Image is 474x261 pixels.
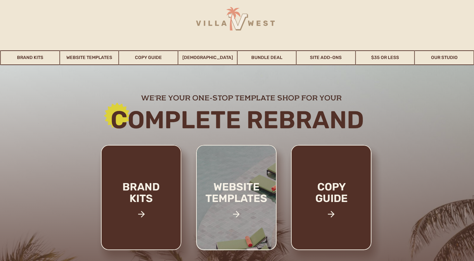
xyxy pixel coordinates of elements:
[178,50,237,65] a: [DEMOGRAPHIC_DATA]
[237,50,296,65] a: Bundle Deal
[1,50,60,65] a: Brand Kits
[96,93,387,101] h2: we're your one-stop template shop for your
[302,181,361,226] a: copy guide
[64,107,411,133] h2: Complete rebrand
[356,50,414,65] a: $35 or Less
[114,181,168,226] a: brand kits
[297,50,355,65] a: Site Add-Ons
[415,50,474,65] a: Our Studio
[60,50,119,65] a: Website Templates
[195,181,279,218] a: website templates
[119,50,178,65] a: Copy Guide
